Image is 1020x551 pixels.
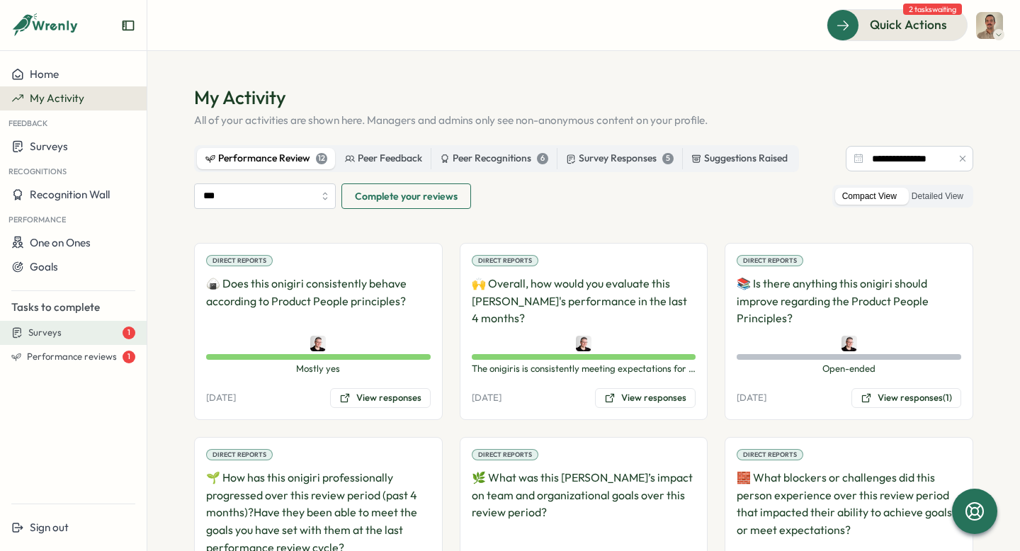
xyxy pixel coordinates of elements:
img: Francisco Afonso [976,12,1003,39]
span: Recognition Wall [30,188,110,201]
span: My Activity [30,91,84,105]
button: Expand sidebar [121,18,135,33]
span: Quick Actions [870,16,947,34]
span: 2 tasks waiting [903,4,962,15]
div: Direct Reports [737,449,803,460]
p: 📚 Is there anything this onigiri should improve regarding the Product People Principles? [737,275,961,327]
div: Performance Review [205,151,327,166]
span: Surveys [28,326,62,339]
button: View responses [595,388,696,408]
button: Quick Actions [827,9,968,40]
span: Mostly yes [206,363,431,375]
img: Almudena Bernardos [841,336,857,351]
div: 5 [662,153,674,164]
span: Open-ended [737,363,961,375]
div: Direct Reports [472,449,538,460]
p: [DATE] [737,392,766,404]
img: Almudena Bernardos [576,336,591,351]
div: Direct Reports [472,255,538,266]
label: Detailed View [905,188,970,205]
div: Suggestions Raised [691,151,788,166]
div: Direct Reports [206,449,273,460]
span: Surveys [30,140,68,153]
span: Sign out [30,521,69,534]
button: View responses [330,388,431,408]
p: All of your activities are shown here. Managers and admins only see non-anonymous content on your... [194,113,973,128]
h1: My Activity [194,85,973,110]
p: 🍙 Does this onigiri consistently behave according to Product People principles? [206,275,431,327]
span: Performance reviews [27,351,117,363]
span: Complete your reviews [355,184,458,208]
div: 6 [537,153,548,164]
div: 1 [123,326,135,339]
div: Survey Responses [566,151,674,166]
label: Compact View [835,188,904,205]
div: 1 [123,351,135,363]
button: Complete your reviews [341,183,471,209]
div: 12 [316,153,327,164]
button: View responses(1) [851,388,961,408]
span: Home [30,67,59,81]
div: Direct Reports [737,255,803,266]
p: [DATE] [472,392,501,404]
div: Direct Reports [206,255,273,266]
div: Peer Feedback [345,151,422,166]
div: Peer Recognitions [440,151,548,166]
img: Almudena Bernardos [310,336,326,351]
p: [DATE] [206,392,236,404]
span: One on Ones [30,236,91,249]
span: The onigiris is consistently meeting expectations for their level [472,363,696,375]
p: Tasks to complete [11,300,135,315]
p: 🙌 Overall, how would you evaluate this [PERSON_NAME]'s performance in the last 4 months? [472,275,696,327]
span: Goals [30,260,58,273]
